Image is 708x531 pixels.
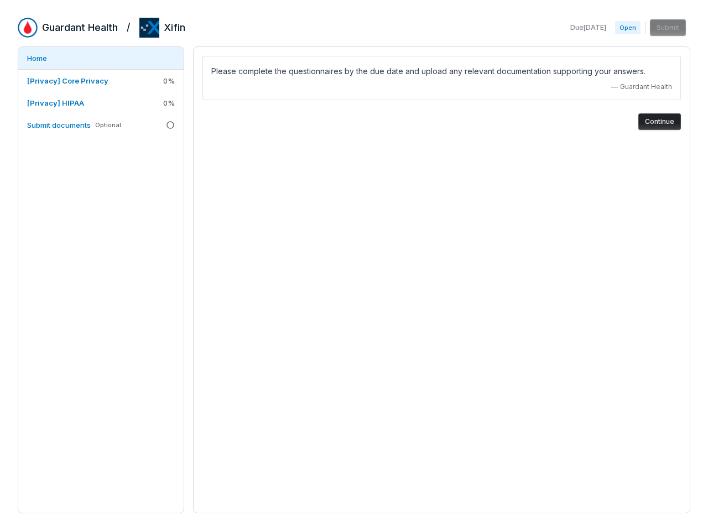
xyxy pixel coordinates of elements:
[211,65,672,78] p: Please complete the questionnaires by the due date and upload any relevant documentation supporti...
[570,23,606,32] span: Due [DATE]
[611,82,618,91] span: —
[615,21,641,34] span: Open
[27,98,84,107] span: [Privacy] HIPAA
[18,114,184,136] a: Submit documentsOptional
[164,20,185,35] h2: Xifin
[638,113,681,130] button: Continue
[27,76,108,85] span: [Privacy] Core Privacy
[620,82,672,91] span: Guardant Health
[18,70,184,92] a: [Privacy] Core Privacy0%
[18,92,184,114] a: [Privacy] HIPAA0%
[127,18,131,34] h2: /
[18,47,184,69] a: Home
[95,121,121,129] span: Optional
[163,98,175,108] span: 0 %
[163,76,175,86] span: 0 %
[27,121,91,129] span: Submit documents
[42,20,118,35] h2: Guardant Health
